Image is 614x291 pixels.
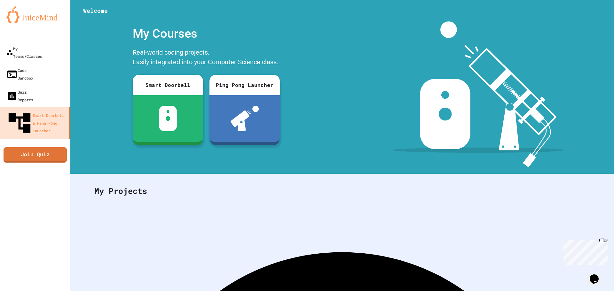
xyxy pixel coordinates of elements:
[231,106,259,131] img: ppl-with-ball.png
[6,66,33,82] div: Code Sandbox
[159,106,177,131] img: sdb-white.svg
[133,75,203,95] div: Smart Doorbell
[6,88,33,103] div: Quiz Reports
[3,3,44,41] div: Chat with us now!Close
[6,110,67,136] div: Smart Doorbell & Ping Pong Launcher
[209,75,280,95] div: Ping Pong Launcher
[130,46,283,70] div: Real-world coding projects. Easily integrated into your Computer Science class.
[6,6,64,23] img: logo-orange.svg
[561,238,608,265] iframe: chat widget
[392,21,564,167] img: banner-image-my-projects.png
[587,265,608,285] iframe: chat widget
[130,21,283,46] div: My Courses
[4,147,67,163] a: Join Quiz
[6,45,42,60] div: My Teams/Classes
[88,179,596,203] div: My Projects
